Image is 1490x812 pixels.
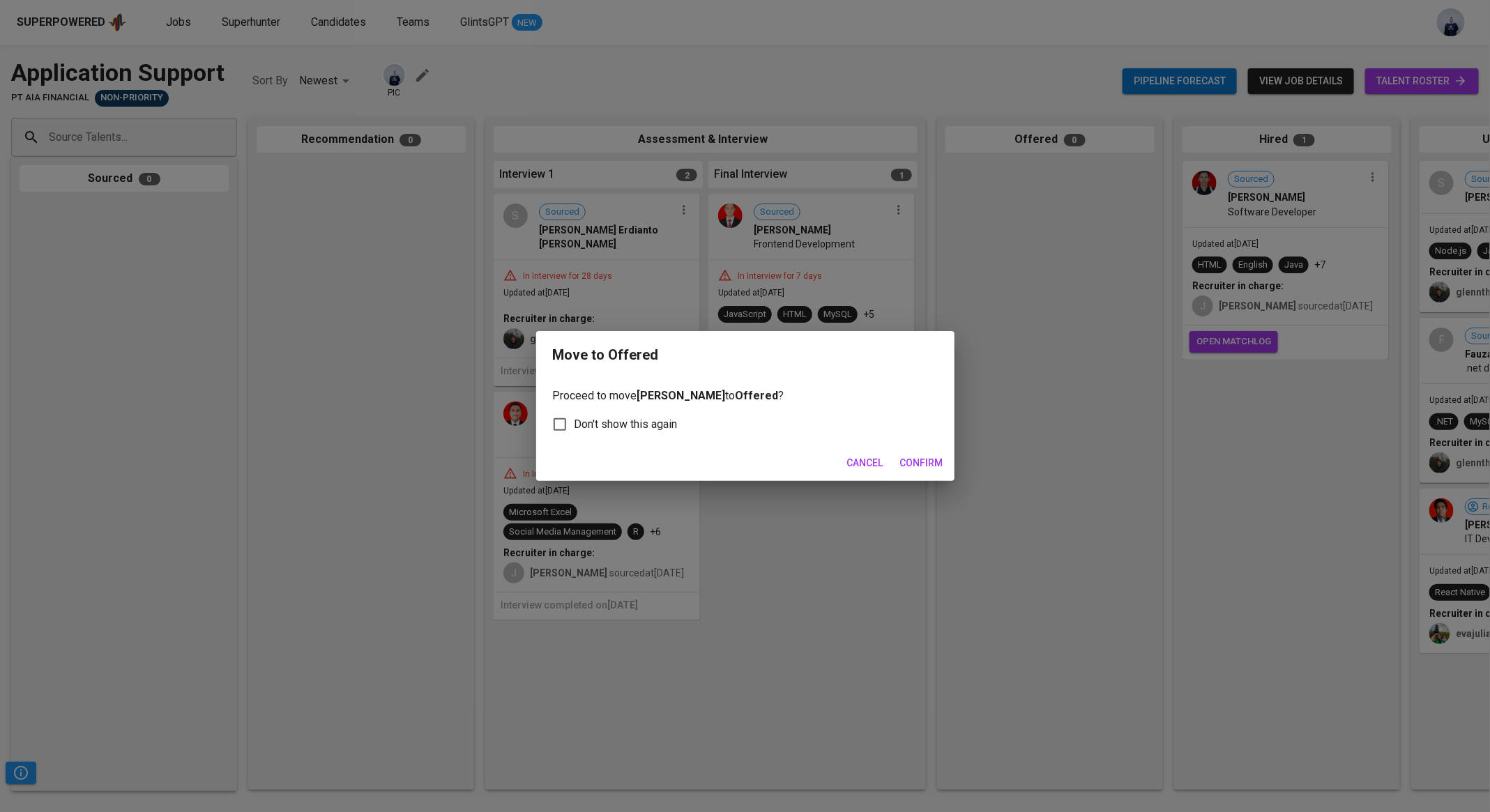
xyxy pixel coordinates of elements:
[553,345,659,365] div: Move to Offered
[736,389,779,402] b: Offered
[847,454,883,472] span: Cancel
[900,454,943,472] span: Confirm
[637,389,726,402] b: [PERSON_NAME]
[842,450,889,476] button: Cancel
[553,388,938,404] p: Proceed to move to ?
[895,450,949,476] button: Confirm
[575,416,678,433] span: Don't show this again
